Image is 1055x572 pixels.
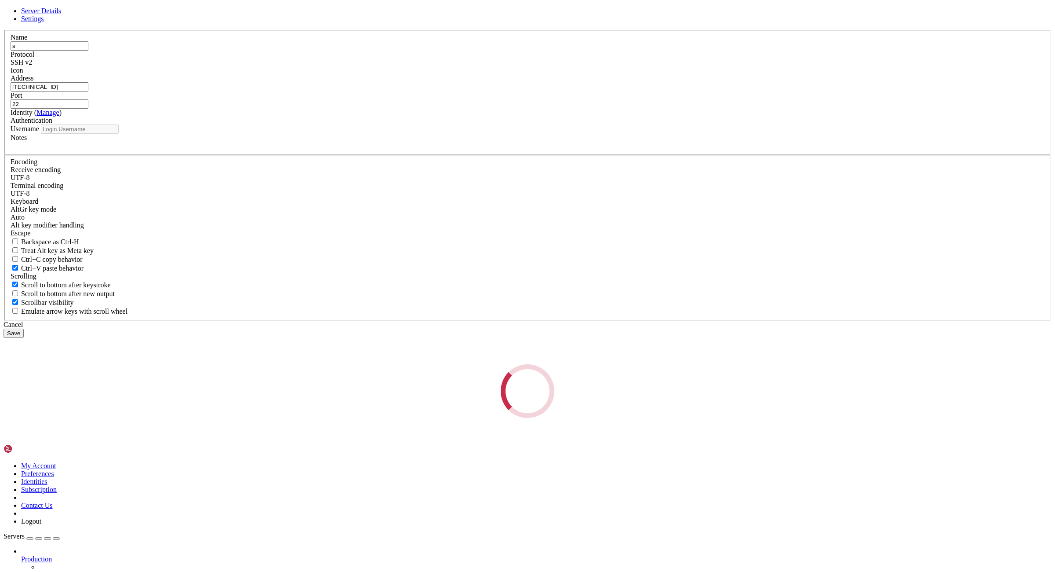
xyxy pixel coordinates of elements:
[11,99,88,109] input: Port Number
[11,125,39,132] label: Username
[21,15,44,22] a: Settings
[21,470,54,477] a: Preferences
[21,238,79,246] span: Backspace as Ctrl-H
[21,555,1051,563] a: Production
[11,198,38,205] label: Keyboard
[21,486,57,493] a: Subscription
[11,174,30,181] span: UTF-8
[11,66,23,74] label: Icon
[21,290,115,297] span: Scroll to bottom after new output
[11,281,111,289] label: Whether to scroll to the bottom on any keystroke.
[11,190,30,197] span: UTF-8
[12,290,18,296] input: Scroll to bottom after new output
[21,264,84,272] span: Ctrl+V paste behavior
[11,82,88,92] input: Host Name or IP
[11,299,74,306] label: The vertical scrollbar mode.
[11,166,61,173] label: Set the expected encoding for data received from the host. If the encodings do not match, visual ...
[21,7,61,15] a: Server Details
[11,229,30,237] span: Escape
[21,478,47,485] a: Identities
[12,247,18,253] input: Treat Alt key as Meta key
[4,329,24,338] button: Save
[4,532,60,540] a: Servers
[11,213,1044,221] div: Auto
[12,265,18,271] input: Ctrl+V paste behavior
[4,532,25,540] span: Servers
[11,205,56,213] label: Set the expected encoding for data received from the host. If the encodings do not match, visual ...
[12,238,18,244] input: Backspace as Ctrl-H
[4,444,54,453] img: Shellngn
[11,134,27,141] label: Notes
[12,256,18,262] input: Ctrl+C copy behavior
[11,41,88,51] input: Server Name
[11,174,1044,182] div: UTF-8
[11,117,52,124] label: Authentication
[21,502,53,509] a: Contact Us
[21,247,94,254] span: Treat Alt key as Meta key
[11,109,62,116] label: Identity
[11,308,127,315] label: When using the alternative screen buffer, and DECCKM (Application Cursor Keys) is active, mouse w...
[34,109,62,116] span: ( )
[11,256,83,263] label: Ctrl-C copies if true, send ^C to host if false. Ctrl-Shift-C sends ^C to host if true, copies if...
[11,158,37,165] label: Encoding
[11,247,94,254] label: Whether the Alt key acts as a Meta key or as a distinct Alt key.
[21,555,52,563] span: Production
[11,264,84,272] label: Ctrl+V pastes if true, sends ^V to host if false. Ctrl+Shift+V sends ^V to host if true, pastes i...
[11,272,36,280] label: Scrolling
[11,238,79,246] label: If true, the backspace should send BS ('\x08', aka ^H). Otherwise the backspace key should send '...
[21,256,83,263] span: Ctrl+C copy behavior
[21,299,74,306] span: Scrollbar visibility
[11,190,1044,198] div: UTF-8
[501,364,554,418] div: Loading...
[4,321,1051,329] div: Cancel
[11,74,33,82] label: Address
[21,517,41,525] a: Logout
[11,290,115,297] label: Scroll to bottom after new output.
[11,59,32,66] span: SSH v2
[11,221,84,229] label: Controls how the Alt key is handled. Escape: Send an ESC prefix. 8-Bit: Add 128 to the typed char...
[11,51,34,58] label: Protocol
[11,59,1044,66] div: SSH v2
[12,308,18,314] input: Emulate arrow keys with scroll wheel
[36,109,59,116] a: Manage
[11,33,27,41] label: Name
[11,182,63,189] label: The default terminal encoding. ISO-2022 enables character map translations (like graphics maps). ...
[11,229,1044,237] div: Escape
[12,299,18,305] input: Scrollbar visibility
[11,92,22,99] label: Port
[21,281,111,289] span: Scroll to bottom after keystroke
[21,462,56,469] a: My Account
[21,308,127,315] span: Emulate arrow keys with scroll wheel
[11,213,25,221] span: Auto
[12,282,18,287] input: Scroll to bottom after keystroke
[41,125,119,134] input: Login Username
